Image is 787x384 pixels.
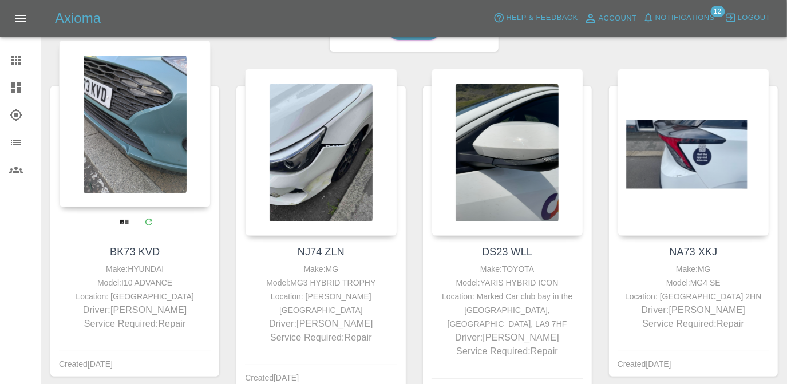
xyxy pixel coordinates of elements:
[738,11,770,25] span: Logout
[62,303,208,317] p: Driver: [PERSON_NAME]
[669,246,717,258] a: NA73 XKJ
[434,290,580,331] div: Location: Marked Car club bay in the [GEOGRAPHIC_DATA], [GEOGRAPHIC_DATA], LA9 7HF
[710,6,725,17] span: 12
[620,276,766,290] div: Model: MG4 SE
[248,290,394,317] div: Location: [PERSON_NAME][GEOGRAPHIC_DATA]
[434,276,580,290] div: Model: YARIS HYBRID ICON
[62,262,208,276] div: Make: HYUNDAI
[248,262,394,276] div: Make: MG
[506,11,578,25] span: Help & Feedback
[7,5,34,32] button: Open drawer
[59,357,113,371] div: Created [DATE]
[62,276,208,290] div: Model: I10 ADVANCE
[620,262,766,276] div: Make: MG
[62,317,208,331] p: Service Required: Repair
[599,12,637,25] span: Account
[62,290,208,303] div: Location: [GEOGRAPHIC_DATA]
[248,331,394,345] p: Service Required: Repair
[618,357,671,371] div: Created [DATE]
[434,262,580,276] div: Make: TOYOTA
[434,331,580,345] p: Driver: [PERSON_NAME]
[248,276,394,290] div: Model: MG3 HYBRID TROPHY
[482,246,532,258] a: DS23 WLL
[620,317,766,331] p: Service Required: Repair
[55,9,101,27] h5: Axioma
[620,290,766,303] div: Location: [GEOGRAPHIC_DATA] 2HN
[137,210,160,233] a: Modify
[491,9,580,27] button: Help & Feedback
[248,317,394,331] p: Driver: [PERSON_NAME]
[112,210,136,233] a: View
[655,11,715,25] span: Notifications
[620,303,766,317] p: Driver: [PERSON_NAME]
[640,9,718,27] button: Notifications
[434,345,580,358] p: Service Required: Repair
[581,9,640,27] a: Account
[298,246,345,258] a: NJ74 ZLN
[722,9,773,27] button: Logout
[110,246,160,258] a: BK73 KVD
